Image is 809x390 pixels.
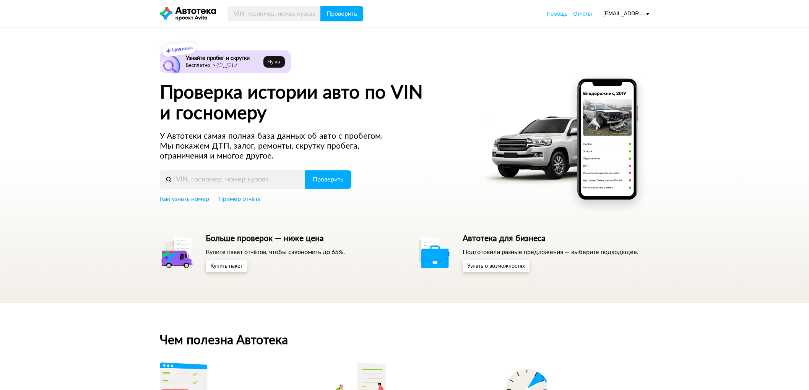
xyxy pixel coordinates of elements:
input: VIN, госномер, номер кузова [160,170,305,189]
p: Купите пакет отчётов, чтобы сэкономить до 65%. [206,248,345,256]
h2: Чем полезна Автотека [160,333,649,347]
span: Проверить [313,176,343,183]
p: Бесплатно ヽ(♡‿♡)ノ [186,63,260,69]
span: Отчёты [573,11,592,17]
a: Помощь [547,10,567,18]
button: Узнать о возможностях [463,260,530,272]
button: Проверить [305,170,351,189]
h5: Больше проверок — ниже цена [206,234,345,244]
a: Как узнать номер [160,195,209,203]
strong: Новинка [172,45,193,53]
h1: Проверка истории авто по VIN и госномеру [160,83,471,124]
h5: Автотека для бизнеса [463,234,638,244]
a: Отчёты [573,10,592,18]
span: Узнать о возможностях [467,264,525,269]
span: Купить пакет [210,264,243,269]
p: У Автотеки самая полная база данных об авто с пробегом. Мы покажем ДТП, залог, ремонты, скрутку п... [160,131,398,161]
button: Купить пакет [206,260,247,272]
input: VIN, госномер, номер кузова [227,6,321,21]
button: Проверить [320,6,363,21]
h6: Узнайте пробег и скрутки [186,55,260,62]
span: Помощь [547,11,567,17]
span: Ну‑ка [268,59,280,65]
div: [EMAIL_ADDRESS][DOMAIN_NAME] [603,10,649,17]
a: Пример отчёта [218,195,261,203]
p: Подготовили разные предложения — выберите подходящее. [463,248,638,256]
span: Проверить [327,11,357,17]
